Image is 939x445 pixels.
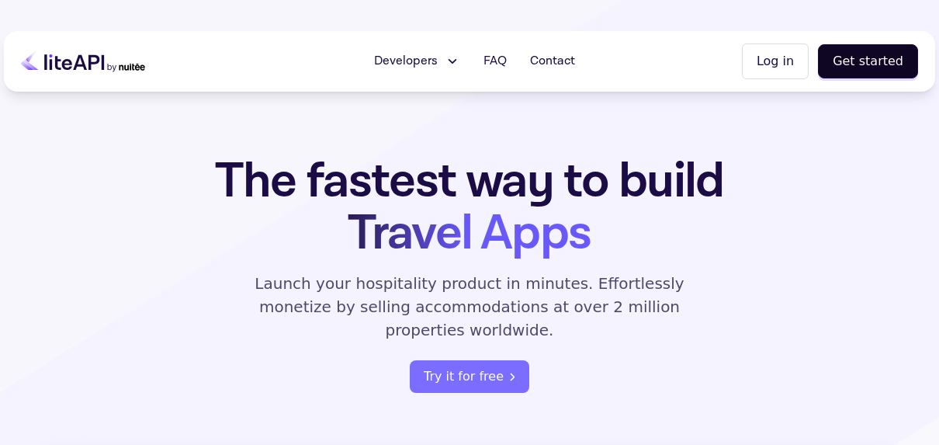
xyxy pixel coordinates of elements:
[521,46,584,77] a: Contact
[348,201,591,266] span: Travel Apps
[530,52,575,71] span: Contact
[374,52,438,71] span: Developers
[483,52,507,71] span: FAQ
[474,46,516,77] a: FAQ
[818,44,918,78] button: Get started
[410,360,529,393] button: Try it for free
[742,43,809,79] button: Log in
[237,272,702,342] p: Launch your hospitality product in minutes. Effortlessly monetize by selling accommodations at ov...
[410,360,529,393] a: register
[166,155,773,259] h1: The fastest way to build
[365,46,469,77] button: Developers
